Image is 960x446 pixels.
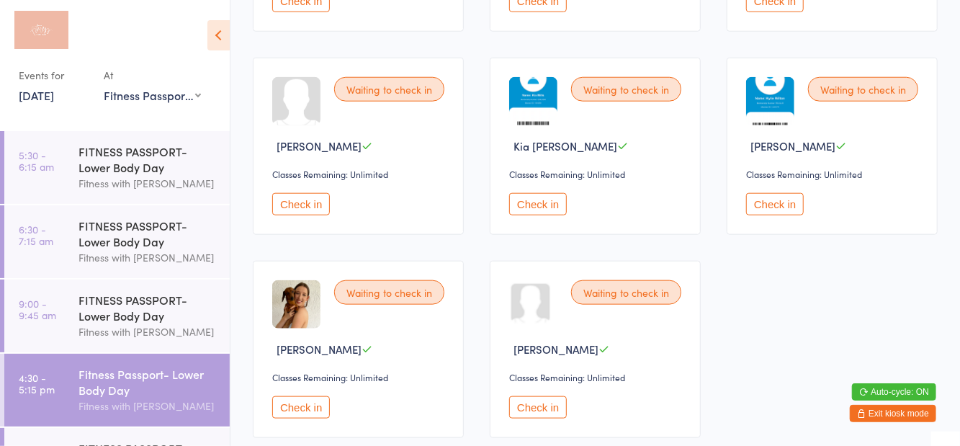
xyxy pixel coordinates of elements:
button: Exit kiosk mode [850,405,936,422]
button: Check in [746,193,804,215]
div: Classes Remaining: Unlimited [509,168,686,180]
time: 9:00 - 9:45 am [19,298,56,321]
div: Waiting to check in [571,280,681,305]
div: Events for [19,63,89,87]
button: Check in [272,396,330,419]
span: Kia [PERSON_NAME] [513,138,617,153]
div: FITNESS PASSPORT- Lower Body Day [78,218,217,249]
div: Fitness Passport- Lower Body Day [78,366,217,398]
span: [PERSON_NAME] [277,138,362,153]
a: 9:00 -9:45 amFITNESS PASSPORT- Lower Body DayFitness with [PERSON_NAME] [4,280,230,352]
div: FITNESS PASSPORT- Lower Body Day [78,292,217,324]
div: Classes Remaining: Unlimited [272,371,449,383]
button: Check in [509,193,567,215]
div: Fitness Passport- Women's Fitness Studio [104,87,201,103]
a: [DATE] [19,87,54,103]
img: image1742205162.png [272,280,320,329]
time: 6:30 - 7:15 am [19,223,53,246]
div: Waiting to check in [334,280,444,305]
div: Classes Remaining: Unlimited [272,168,449,180]
div: At [104,63,201,87]
time: 4:30 - 5:15 pm [19,372,55,395]
div: Fitness with [PERSON_NAME] [78,175,217,192]
div: Waiting to check in [808,77,918,102]
img: image1751935612.png [509,77,557,125]
button: Check in [509,396,567,419]
img: Fitness with Zoe [14,11,68,49]
div: Fitness with [PERSON_NAME] [78,249,217,266]
a: 5:30 -6:15 amFITNESS PASSPORT- Lower Body DayFitness with [PERSON_NAME] [4,131,230,204]
div: Fitness with [PERSON_NAME] [78,398,217,414]
div: FITNESS PASSPORT- Lower Body Day [78,143,217,175]
button: Auto-cycle: ON [852,383,936,401]
span: [PERSON_NAME] [750,138,835,153]
div: Fitness with [PERSON_NAME] [78,324,217,340]
div: Waiting to check in [571,77,681,102]
img: image1754020433.png [746,77,794,125]
img: image1743493515.png [509,280,557,329]
a: 6:30 -7:15 amFITNESS PASSPORT- Lower Body DayFitness with [PERSON_NAME] [4,205,230,278]
div: Classes Remaining: Unlimited [746,168,923,180]
div: Classes Remaining: Unlimited [509,371,686,383]
span: [PERSON_NAME] [277,342,362,357]
button: Check in [272,193,330,215]
div: Waiting to check in [334,77,444,102]
span: [PERSON_NAME] [513,342,598,357]
time: 5:30 - 6:15 am [19,149,54,172]
a: 4:30 -5:15 pmFitness Passport- Lower Body DayFitness with [PERSON_NAME] [4,354,230,427]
